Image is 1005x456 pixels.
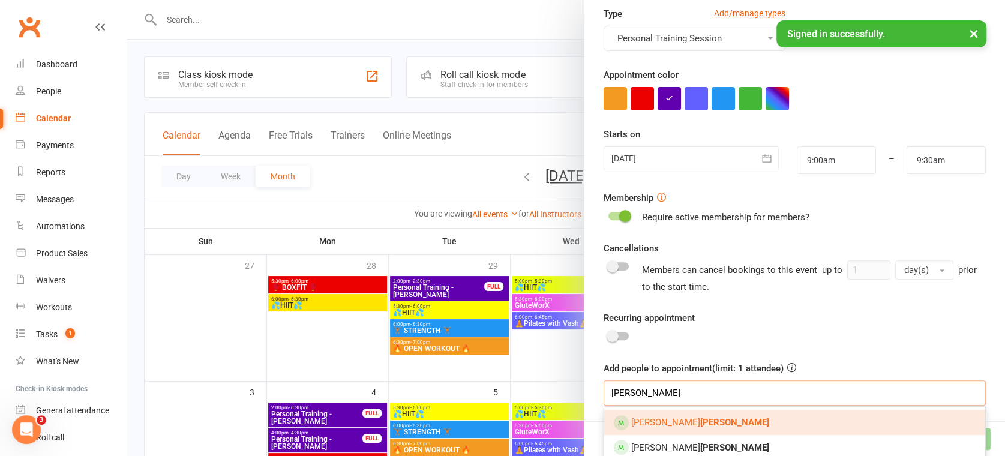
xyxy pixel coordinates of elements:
[16,348,127,375] a: What's New
[16,105,127,132] a: Calendar
[604,191,653,205] label: Membership
[16,397,127,424] a: General attendance kiosk mode
[16,424,127,451] a: Roll call
[963,20,985,46] button: ×
[36,248,88,258] div: Product Sales
[604,380,986,406] input: Search and members and prospects
[16,132,127,159] a: Payments
[875,146,908,174] div: –
[36,140,74,150] div: Payments
[36,433,64,442] div: Roll call
[36,406,109,415] div: General attendance
[604,241,659,256] label: Cancellations
[12,415,41,444] iframe: Intercom live chat
[700,442,769,453] strong: [PERSON_NAME]
[36,302,72,312] div: Workouts
[604,68,679,82] label: Appointment color
[642,260,986,294] div: Members can cancel bookings to this event
[36,329,58,339] div: Tasks
[16,240,127,267] a: Product Sales
[604,311,695,325] label: Recurring appointment
[631,417,769,428] span: [PERSON_NAME]
[642,210,809,224] div: Require active membership for members?
[16,186,127,213] a: Messages
[16,78,127,105] a: People
[65,328,75,338] span: 1
[16,267,127,294] a: Waivers
[895,260,953,280] button: day(s)
[16,159,127,186] a: Reports
[36,194,74,204] div: Messages
[37,415,46,425] span: 3
[700,417,769,428] strong: [PERSON_NAME]
[14,12,44,42] a: Clubworx
[604,361,796,376] label: Add people to appointment
[36,167,65,177] div: Reports
[36,59,77,69] div: Dashboard
[787,28,885,40] span: Signed in successfully.
[712,363,796,374] span: (limit: 1 attendee)
[16,294,127,321] a: Workouts
[16,213,127,240] a: Automations
[604,7,622,21] label: Type
[604,127,640,142] label: Starts on
[36,86,61,96] div: People
[822,260,953,280] div: up to
[904,265,929,275] span: day(s)
[714,7,785,20] a: Add/manage types
[16,321,127,348] a: Tasks 1
[36,275,65,285] div: Waivers
[36,113,71,123] div: Calendar
[36,356,79,366] div: What's New
[16,51,127,78] a: Dashboard
[631,442,769,453] span: [PERSON_NAME]
[36,221,85,231] div: Automations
